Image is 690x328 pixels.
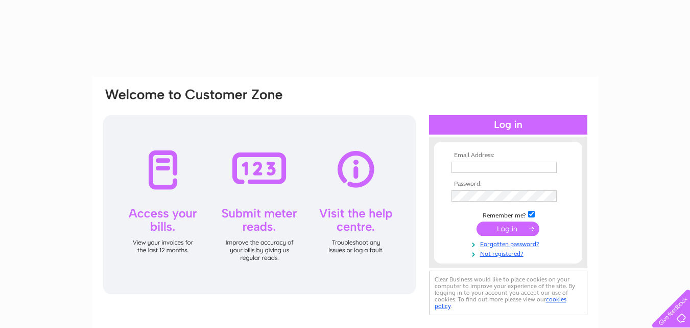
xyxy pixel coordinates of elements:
[449,181,567,188] th: Password:
[451,248,567,258] a: Not registered?
[449,209,567,220] td: Remember me?
[449,152,567,159] th: Email Address:
[429,271,587,315] div: Clear Business would like to place cookies on your computer to improve your experience of the sit...
[477,222,539,236] input: Submit
[451,238,567,248] a: Forgotten password?
[435,296,566,310] a: cookies policy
